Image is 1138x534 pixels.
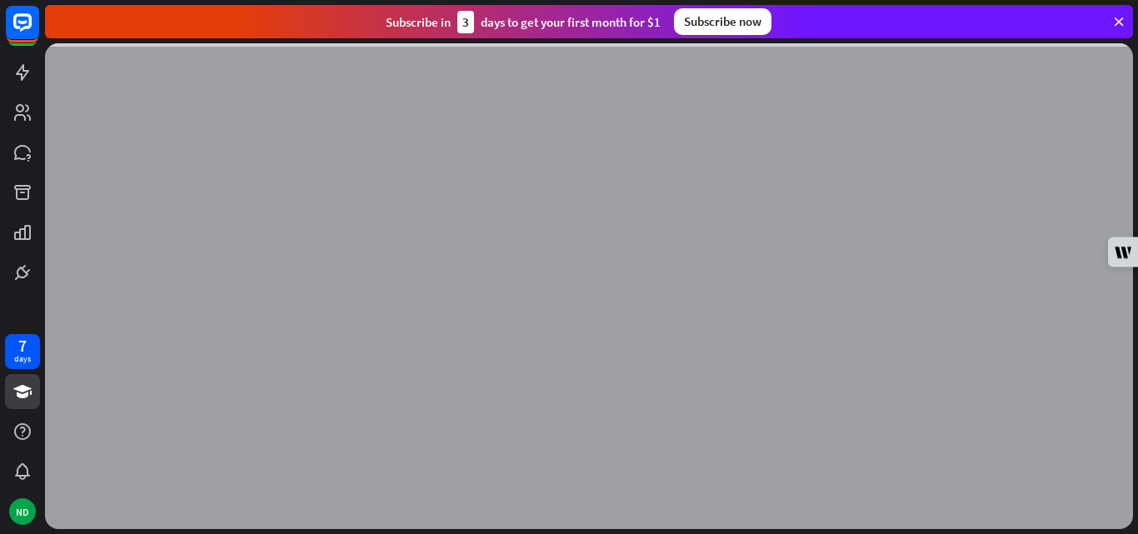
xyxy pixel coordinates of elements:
div: ND [9,498,36,525]
div: 7 [18,338,27,353]
div: Subscribe in days to get your first month for $1 [386,11,661,33]
a: 7 days [5,334,40,369]
div: Subscribe now [674,8,771,35]
div: 3 [457,11,474,33]
div: days [14,353,31,365]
